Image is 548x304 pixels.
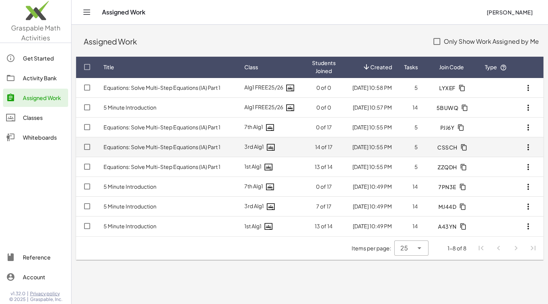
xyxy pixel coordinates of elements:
td: 13 of 14 [306,157,342,177]
td: 5 [398,78,424,98]
span: Join Code [439,63,464,71]
span: Title [104,63,114,71]
div: Assigned Work [23,93,65,102]
td: 0 of 0 [306,78,342,98]
div: Activity Bank [23,73,65,83]
span: © 2025 [9,296,25,302]
a: 5 Minute Introduction [104,183,156,190]
td: 5 [398,137,424,157]
span: PJJ6Y [440,124,454,131]
td: 0 of 17 [306,118,342,137]
td: [DATE] 10:55 PM [342,118,398,137]
td: 1st Alg1 [238,216,306,236]
a: Account [3,268,68,286]
span: Items per page: [352,244,394,252]
a: Equations: Solve Multi-Step Equations (IA) Part 1 [104,84,220,91]
button: [PERSON_NAME] [480,5,539,19]
a: Equations: Solve Multi-Step Equations (IA) Part 1 [104,163,220,170]
td: 14 [398,98,424,118]
button: A43YN [432,220,471,233]
td: [DATE] 10:49 PM [342,197,398,216]
a: 5 Minute Introduction [104,203,156,210]
td: 0 of 0 [306,98,342,118]
span: Type [485,64,507,70]
a: 5 Minute Introduction [104,223,156,229]
td: 14 [398,197,424,216]
span: Class [244,63,258,71]
span: | [27,291,29,297]
a: Whiteboards [3,128,68,146]
span: Graspable, Inc. [30,296,62,302]
td: [DATE] 10:58 PM [342,78,398,98]
span: v1.32.0 [11,291,25,297]
td: 3rd Alg1 [238,197,306,216]
span: Graspable Math Activities [11,24,61,42]
button: 7PN3E [432,180,471,194]
td: Alg1 FREE25/26 [238,98,306,118]
a: 5 Minute Introduction [104,104,156,111]
span: Tasks [404,63,418,71]
div: Account [23,272,65,282]
td: 3rd Alg1 [238,137,306,157]
span: [PERSON_NAME] [486,9,533,16]
button: CSSCH [431,140,472,154]
td: 1st Alg1 [238,157,306,177]
td: 0 of 17 [306,177,342,197]
span: 25 [400,244,408,253]
span: 5BUWQ [436,104,458,111]
div: Whiteboards [23,133,65,142]
a: Reference [3,248,68,266]
td: 7 of 17 [306,197,342,216]
button: Toggle navigation [81,6,93,18]
a: Equations: Solve Multi-Step Equations (IA) Part 1 [104,143,220,150]
a: Equations: Solve Multi-Step Equations (IA) Part 1 [104,124,220,131]
span: CSSCH [437,144,457,151]
span: Created [370,63,392,71]
span: MJ44D [438,203,456,210]
td: 14 [398,177,424,197]
td: Alg1 FREE25/26 [238,78,306,98]
div: Reference [23,253,65,262]
a: Assigned Work [3,89,68,107]
span: 7PN3E [438,183,456,190]
button: MJ44D [432,200,471,213]
a: Privacy policy [30,291,62,297]
span: LYXEF [439,84,456,91]
button: 5BUWQ [430,101,473,115]
td: [DATE] 10:57 PM [342,98,398,118]
div: Get Started [23,54,65,63]
td: 14 of 17 [306,137,342,157]
td: 5 [398,118,424,137]
td: [DATE] 10:49 PM [342,177,398,197]
td: 14 [398,216,424,236]
td: 7th Alg1 [238,118,306,137]
div: Assigned Work [84,36,425,47]
span: ZZQDH [438,164,457,170]
div: Classes [23,113,65,122]
td: 5 [398,157,424,177]
nav: Pagination Navigation [473,240,542,257]
a: Get Started [3,49,68,67]
span: Students Joined [312,59,336,75]
span: | [27,296,29,302]
button: ZZQDH [432,160,472,174]
label: Only Show Work Assigned by Me [444,32,539,51]
td: [DATE] 10:55 PM [342,137,398,157]
div: 1-8 of 8 [448,244,467,252]
span: A43YN [438,223,457,230]
td: [DATE] 10:49 PM [342,216,398,236]
a: Activity Bank [3,69,68,87]
a: Classes [3,108,68,127]
td: 7th Alg1 [238,177,306,197]
td: 13 of 14 [306,216,342,236]
button: PJJ6Y [434,121,469,134]
td: [DATE] 10:55 PM [342,157,398,177]
button: LYXEF [433,81,470,95]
